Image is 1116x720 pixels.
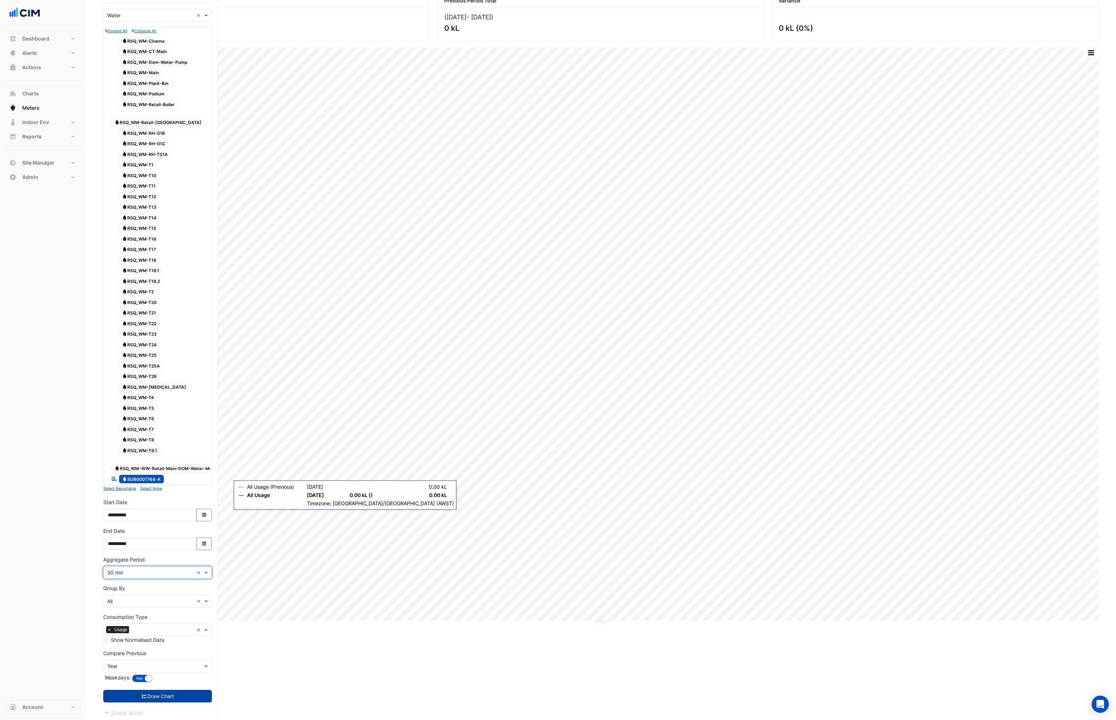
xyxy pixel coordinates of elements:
span: RSQ_WM-T21 [119,309,160,317]
fa-icon: Water [122,162,127,167]
fa-icon: Water [122,289,127,294]
span: RSQ_WM-T7 [119,425,157,434]
fa-icon: Water [122,215,127,220]
button: Expand All [105,28,127,34]
span: Dashboard [22,35,49,42]
fa-icon: Water [122,405,127,411]
span: RSQ_WM-T13 [119,203,160,212]
span: RSQ_WM-T16 [119,235,160,243]
button: Account [6,700,80,714]
fa-icon: Water [122,91,127,96]
span: RSQ_WM-Cinema [119,37,168,45]
app-icon: Actions [9,64,16,71]
span: Site Manager [22,159,54,166]
label: Start Date [103,498,127,506]
fa-icon: Water [122,331,127,337]
app-icon: Admin [9,174,16,181]
span: RSQ_WM-T12 [119,192,160,201]
span: RSQ_WM-Podium [119,90,168,98]
small: Select Reportable [103,486,136,491]
fa-icon: Water [122,426,127,432]
span: RSQ_WM-RH-T01A [119,150,171,158]
span: RSQ_WM-WW-Retail-Main-DOM-Water-Meter [111,464,221,473]
fa-icon: Water [122,395,127,400]
fa-icon: Water [122,416,127,421]
span: RSQ_WM-T20 [119,298,160,307]
button: Alerts [6,46,80,60]
fa-icon: Water [122,476,127,482]
span: RSQ_WM-T17 [119,245,160,254]
button: More Options [1084,48,1098,57]
span: - [DATE] [466,13,491,21]
fa-icon: Water [122,101,127,107]
fa-icon: Water [114,466,120,471]
span: RSQ_WM-T15 [119,224,160,233]
label: Group By [103,584,125,592]
span: RSQ_WM-T8 [119,436,158,444]
fa-icon: Water [122,247,127,252]
span: Admin [22,174,38,181]
small: Collapse All [132,29,156,33]
div: 0 kL [109,24,422,33]
fa-icon: Water [122,141,127,146]
span: Indoor Env [22,119,49,126]
fa-icon: Water [122,49,127,54]
app-icon: Meters [9,104,16,112]
fa-icon: Water [122,352,127,358]
span: RSQ_WM-Dom-Water-Pump [119,58,191,66]
span: RSQ_WM-T2 [119,288,157,296]
span: SUB0001764-A [119,475,164,483]
label: Compare Previous [103,649,146,657]
span: RSQ_WM-Retail-[GEOGRAPHIC_DATA] [111,118,205,127]
fa-icon: Water [122,204,127,210]
span: Clear [196,626,203,634]
span: RSQ_WM-T26 [119,372,160,381]
app-icon: Reports [9,133,16,140]
div: ([DATE] ) [444,13,758,21]
span: RSQ_WM-T25 [119,351,160,360]
fa-icon: Water [122,130,127,136]
button: Reports [6,129,80,144]
span: Clear [196,597,203,605]
span: RSQ_WM-RH-01C [119,139,169,148]
button: Select None [140,485,162,492]
button: Site Manager [6,156,80,170]
span: RSQ_WM-T19.1 [119,266,163,275]
fa-icon: Water [122,236,127,241]
span: RSQ_WM-T4 [119,393,157,402]
span: RSQ_WM-T10 [119,171,160,180]
span: RSQ_WM-T1 [119,161,157,169]
span: RSQ_WM-Main [119,68,162,77]
button: Dashboard [6,32,80,46]
div: Open Intercom Messenger [1092,696,1109,713]
span: RSQ_WM-T19.2 [119,277,163,285]
span: RSQ_WM-CT-Main [119,47,170,56]
span: × [106,626,113,633]
span: Account [22,704,43,711]
span: RSQ_WM-T5 [119,404,158,412]
fa-icon: Water [122,384,127,389]
fa-icon: Water [122,310,127,316]
span: RSQ_WM-T25A [119,361,163,370]
app-icon: Dashboard [9,35,16,42]
button: Indoor Env [6,115,80,129]
label: End Date [103,527,125,535]
fa-icon: Water [122,172,127,178]
span: RSQ_WM-T6 [119,415,158,423]
fa-icon: Select Date [201,541,208,547]
fa-icon: Water [122,70,127,75]
span: RSQ_WM-T18 [119,256,160,264]
label: Consumption Type [103,613,147,621]
div: ([DATE] ) [109,13,423,21]
fa-icon: Water [122,194,127,199]
button: Charts [6,86,80,101]
app-icon: Charts [9,90,16,97]
fa-icon: Water [122,374,127,379]
fa-icon: Water [122,363,127,368]
button: Actions [6,60,80,75]
fa-icon: Water [122,268,127,273]
small: Select None [140,486,162,491]
fa-icon: Water [122,80,127,86]
label: Weekdays: [103,674,130,681]
span: Reports [22,133,42,140]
